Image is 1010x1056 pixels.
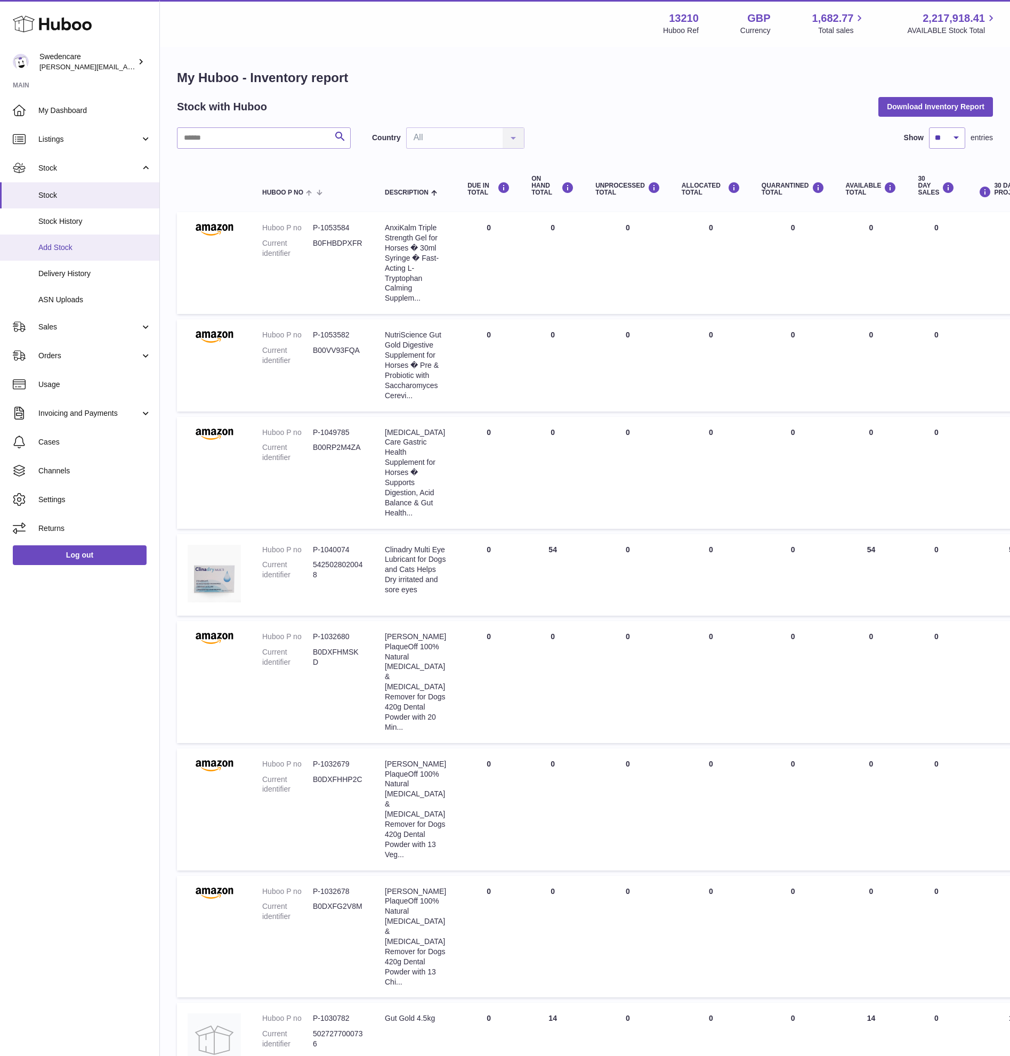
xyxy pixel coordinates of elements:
[313,428,363,438] dd: P-1049785
[38,269,151,279] span: Delivery History
[971,133,993,143] span: entries
[38,190,151,200] span: Stock
[262,1029,313,1049] dt: Current identifier
[38,243,151,253] span: Add Stock
[671,319,751,411] td: 0
[38,523,151,534] span: Returns
[835,621,908,743] td: 0
[812,11,854,26] span: 1,682.77
[818,26,866,36] span: Total sales
[385,330,446,400] div: NutriScience Gut Gold Digestive Supplement for Horses � Pre & Probiotic with Saccharomyces Cerevi...
[313,345,363,366] dd: B00VV93FQA
[457,319,521,411] td: 0
[38,322,140,332] span: Sales
[791,545,795,554] span: 0
[467,182,510,196] div: DUE IN TOTAL
[177,69,993,86] h1: My Huboo - Inventory report
[521,534,585,616] td: 54
[262,345,313,366] dt: Current identifier
[262,647,313,667] dt: Current identifier
[262,759,313,769] dt: Huboo P no
[262,1013,313,1023] dt: Huboo P no
[385,632,446,732] div: [PERSON_NAME] PlaqueOff 100% Natural [MEDICAL_DATA] & [MEDICAL_DATA] Remover for Dogs 420g Dental...
[313,647,363,667] dd: B0DXFHMSKD
[585,212,671,314] td: 0
[671,748,751,870] td: 0
[907,319,965,411] td: 0
[38,380,151,390] span: Usage
[313,442,363,463] dd: B00RP2M4ZA
[923,11,985,26] span: 2,217,918.41
[188,886,241,899] img: product image
[521,212,585,314] td: 0
[313,545,363,555] dd: P-1040074
[907,26,997,36] span: AVAILABLE Stock Total
[262,901,313,922] dt: Current identifier
[262,238,313,259] dt: Current identifier
[313,632,363,642] dd: P-1032680
[188,545,241,602] img: product image
[791,887,795,896] span: 0
[671,534,751,616] td: 0
[188,330,241,343] img: product image
[313,759,363,769] dd: P-1032679
[385,886,446,987] div: [PERSON_NAME] PlaqueOff 100% Natural [MEDICAL_DATA] & [MEDICAL_DATA] Remover for Dogs 420g Dental...
[878,97,993,116] button: Download Inventory Report
[313,886,363,897] dd: P-1032678
[39,62,271,71] span: [PERSON_NAME][EMAIL_ADDRESS][PERSON_NAME][DOMAIN_NAME]
[835,319,908,411] td: 0
[585,417,671,529] td: 0
[313,901,363,922] dd: B0DXFG2V8M
[385,189,429,196] span: Description
[740,26,771,36] div: Currency
[531,175,574,197] div: ON HAND Total
[791,223,795,232] span: 0
[262,330,313,340] dt: Huboo P no
[313,330,363,340] dd: P-1053582
[188,223,241,236] img: product image
[385,759,446,860] div: [PERSON_NAME] PlaqueOff 100% Natural [MEDICAL_DATA] & [MEDICAL_DATA] Remover for Dogs 420g Dental...
[907,876,965,998] td: 0
[372,133,401,143] label: Country
[904,133,924,143] label: Show
[38,216,151,227] span: Stock History
[747,11,770,26] strong: GBP
[313,223,363,233] dd: P-1053584
[385,1013,446,1023] div: Gut Gold 4.5kg
[907,534,965,616] td: 0
[835,417,908,529] td: 0
[188,759,241,772] img: product image
[39,52,135,72] div: Swedencare
[835,876,908,998] td: 0
[918,175,955,197] div: 30 DAY SALES
[262,428,313,438] dt: Huboo P no
[313,238,363,259] dd: B0FHBDPXFR
[907,621,965,743] td: 0
[521,876,585,998] td: 0
[907,212,965,314] td: 0
[38,163,140,173] span: Stock
[595,182,660,196] div: UNPROCESSED Total
[457,212,521,314] td: 0
[38,408,140,418] span: Invoicing and Payments
[907,11,997,36] a: 2,217,918.41 AVAILABLE Stock Total
[313,560,363,580] dd: 5425028020048
[262,223,313,233] dt: Huboo P no
[262,560,313,580] dt: Current identifier
[385,428,446,518] div: [MEDICAL_DATA] Care Gastric Health Supplement for Horses � Supports Digestion, Acid Balance & Gut...
[791,632,795,641] span: 0
[262,886,313,897] dt: Huboo P no
[663,26,699,36] div: Huboo Ref
[457,748,521,870] td: 0
[521,621,585,743] td: 0
[262,545,313,555] dt: Huboo P no
[262,632,313,642] dt: Huboo P no
[313,775,363,795] dd: B0DXFHHP2C
[262,442,313,463] dt: Current identifier
[791,760,795,768] span: 0
[188,632,241,644] img: product image
[38,495,151,505] span: Settings
[907,748,965,870] td: 0
[671,417,751,529] td: 0
[188,428,241,440] img: product image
